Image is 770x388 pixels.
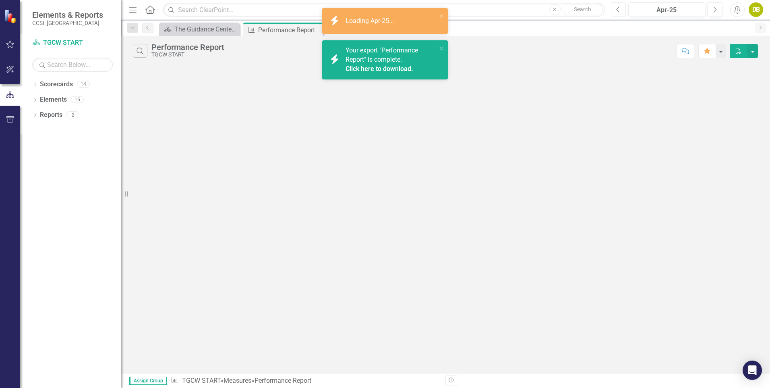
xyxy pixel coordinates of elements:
[628,2,705,17] button: Apr-25
[258,25,321,35] div: Performance Report
[151,52,224,58] div: TGCW START
[346,65,413,73] a: Click here to download.
[439,44,445,53] button: close
[40,111,62,120] a: Reports
[77,81,90,88] div: 14
[439,11,445,21] button: close
[161,24,238,34] a: The Guidance Center of [GEOGRAPHIC_DATA] Page
[631,5,702,15] div: Apr-25
[40,95,67,104] a: Elements
[129,377,167,385] span: Assign Group
[32,58,113,72] input: Search Below...
[151,43,224,52] div: Performance Report
[182,377,220,384] a: TGCW START
[71,96,84,103] div: 15
[224,377,251,384] a: Measures
[171,376,439,386] div: » »
[4,9,18,23] img: ClearPoint Strategy
[163,3,605,17] input: Search ClearPoint...
[32,38,113,48] a: TGCW START
[32,20,103,26] small: CCSI: [GEOGRAPHIC_DATA]
[346,46,435,74] span: Your export "Performance Report" is complete.
[32,10,103,20] span: Elements & Reports
[66,111,79,118] div: 2
[255,377,311,384] div: Performance Report
[346,17,396,26] div: Loading Apr-25...
[743,361,762,380] div: Open Intercom Messenger
[749,2,763,17] button: DB
[40,80,73,89] a: Scorecards
[563,4,603,15] button: Search
[174,24,238,34] div: The Guidance Center of [GEOGRAPHIC_DATA] Page
[574,6,591,13] span: Search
